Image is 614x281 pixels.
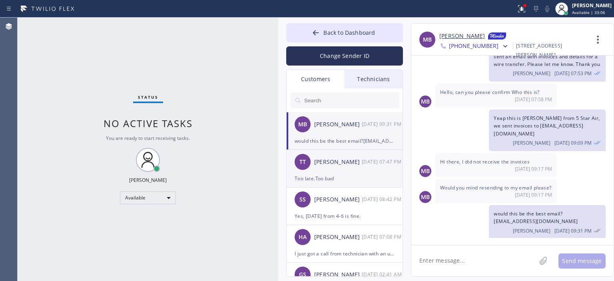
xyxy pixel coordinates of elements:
[494,210,578,225] span: would this be the best email?[EMAIL_ADDRESS][DOMAIN_NAME]
[572,2,612,9] div: [PERSON_NAME]
[362,270,403,279] div: 08/18/2025 9:41 AM
[513,140,550,146] span: [PERSON_NAME]
[299,270,306,279] span: GS
[513,70,550,77] span: [PERSON_NAME]
[303,92,399,108] input: Search
[362,232,403,241] div: 08/19/2025 9:08 AM
[314,120,362,129] div: [PERSON_NAME]
[449,42,498,52] span: [PHONE_NUMBER]
[104,117,193,130] span: No active tasks
[295,249,395,258] div: I just got a call from technician with an updated ETA, he'll be there at around 11am.
[362,120,403,129] div: 08/20/2025 9:31 AM
[286,23,403,42] button: Back to Dashboard
[494,30,600,68] span: Hello [PERSON_NAME], I wasn't able to reach you over the phone. We wanted to follow up and see if...
[421,193,430,202] span: MB
[558,253,606,269] button: Send message
[489,205,606,239] div: 08/20/2025 9:31 AM
[554,140,592,146] span: [DATE] 09:09 PM
[286,46,403,66] button: Change Sender ID
[106,135,190,141] span: You are ready to start receiving tasks.
[362,157,403,166] div: 08/20/2025 9:47 AM
[439,32,485,41] a: [PERSON_NAME]
[323,29,375,36] span: Back to Dashboard
[494,115,600,137] span: Yeap this is [PERSON_NAME] from 5 Star Air, we sent invoices to [EMAIL_ADDRESS][DOMAIN_NAME]
[295,136,395,145] div: would this be the best email?[EMAIL_ADDRESS][DOMAIN_NAME]
[299,157,306,167] span: TT
[421,167,430,176] span: MB
[435,84,557,108] div: 08/20/2025 9:58 AM
[295,174,395,183] div: Too late.Too bad
[314,157,362,167] div: [PERSON_NAME]
[423,35,432,44] span: MB
[287,70,345,88] div: Customers
[440,158,530,165] span: Hi there, I did not receive the invoices
[515,96,552,103] span: [DATE] 07:58 PM
[489,110,606,151] div: 08/20/2025 9:09 AM
[515,165,552,172] span: [DATE] 09:17 PM
[129,177,167,183] div: [PERSON_NAME]
[516,41,588,60] div: [STREET_ADDRESS][PERSON_NAME]
[554,70,592,77] span: [DATE] 07:53 PM
[299,195,306,204] span: SS
[440,89,540,96] span: Hello, can you please confirm Who this is?
[345,70,403,88] div: Technicians
[515,191,552,198] span: [DATE] 09:17 PM
[435,153,557,177] div: 08/20/2025 9:17 AM
[435,179,557,203] div: 08/20/2025 9:17 AM
[421,97,430,106] span: MB
[298,120,307,129] span: MB
[572,10,605,15] span: Available | 33:06
[314,233,362,242] div: [PERSON_NAME]
[314,270,362,279] div: [PERSON_NAME]
[138,94,158,100] span: Status
[440,184,552,191] span: Would you mind resending to my email please?
[314,195,362,204] div: [PERSON_NAME]
[542,3,553,14] button: Mute
[295,211,395,221] div: Yes, [DATE] from 4-6 is fine.
[299,233,307,242] span: HA
[554,227,592,234] span: [DATE] 09:31 PM
[362,195,403,204] div: 08/19/2025 9:42 AM
[120,191,176,204] div: Available
[513,227,550,234] span: [PERSON_NAME]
